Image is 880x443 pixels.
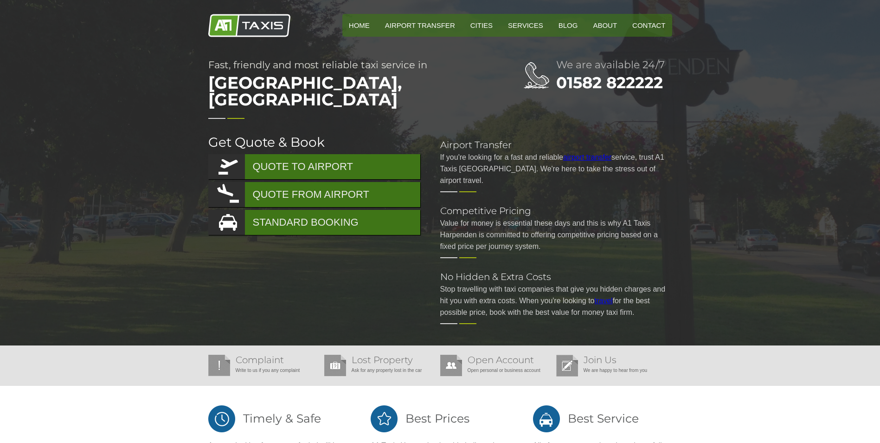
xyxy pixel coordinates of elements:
h2: Airport Transfer [440,140,672,150]
img: Lost Property [324,355,346,376]
h2: Best Prices [371,404,510,433]
span: [GEOGRAPHIC_DATA], [GEOGRAPHIC_DATA] [208,70,487,112]
p: Write to us if you any complaint [208,365,320,376]
a: Contact [626,14,672,37]
a: QUOTE FROM AIRPORT [208,182,420,207]
img: Join Us [556,355,578,377]
h2: Timely & Safe [208,404,347,433]
a: Complaint [236,354,284,365]
p: Ask for any property lost in the car [324,365,436,376]
a: Join Us [584,354,617,365]
a: Airport Transfer [379,14,462,37]
h2: Get Quote & Book [208,136,422,149]
a: Open Account [468,354,534,365]
a: QUOTE TO AIRPORT [208,154,420,179]
a: travel [595,297,613,305]
a: HOME [342,14,376,37]
p: If you're looking for a fast and reliable service, trust A1 Taxis [GEOGRAPHIC_DATA]. We're here t... [440,151,672,186]
a: Services [501,14,550,37]
a: airport transfer [563,153,611,161]
a: 01582 822222 [556,73,663,92]
p: Value for money is essential these days and this is why A1 Taxis Harpenden is committed to offeri... [440,217,672,252]
h2: No Hidden & Extra Costs [440,272,672,281]
a: About [586,14,623,37]
p: Stop travelling with taxi companies that give you hidden charges and hit you with extra costs. Wh... [440,283,672,318]
h2: Competitive Pricing [440,206,672,215]
a: Cities [464,14,499,37]
a: Lost Property [352,354,413,365]
img: A1 Taxis [208,14,290,37]
a: Blog [552,14,585,37]
h1: Fast, friendly and most reliable taxi service in [208,60,487,112]
h2: We are available 24/7 [556,60,672,70]
a: STANDARD BOOKING [208,210,420,235]
h2: Best Service [533,404,672,433]
img: Complaint [208,355,230,376]
p: Open personal or business account [440,365,552,376]
img: Open Account [440,355,462,376]
p: We are happy to hear from you [556,365,668,376]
